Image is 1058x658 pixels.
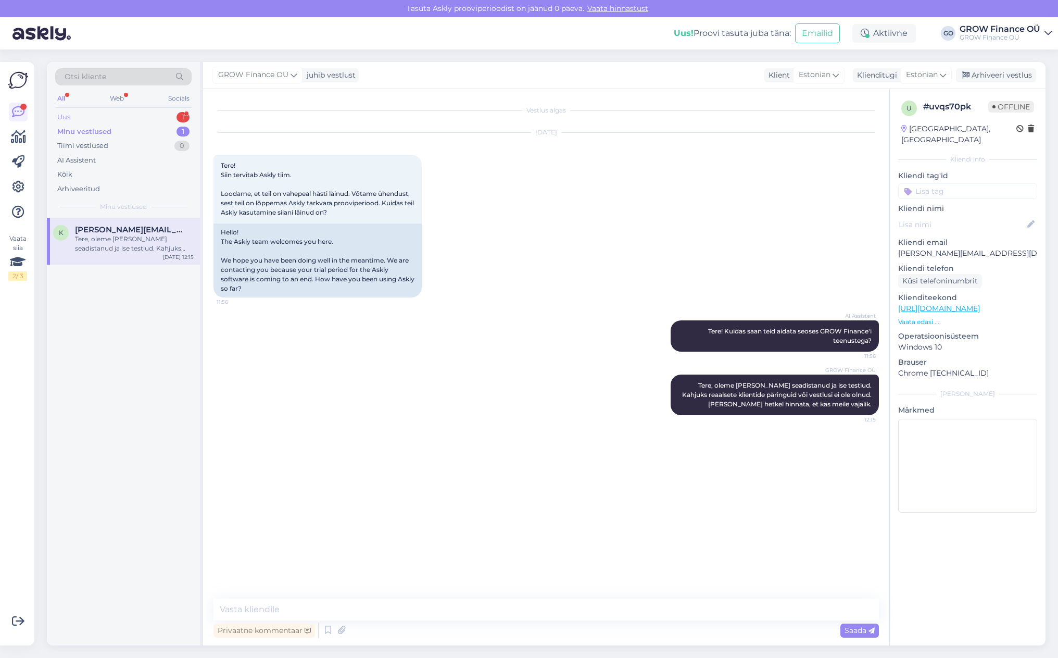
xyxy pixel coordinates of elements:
[852,24,916,43] div: Aktiivne
[898,331,1037,342] p: Operatsioonisüsteem
[898,183,1037,199] input: Lisa tag
[845,626,875,635] span: Saada
[898,237,1037,248] p: Kliendi email
[898,263,1037,274] p: Kliendi telefon
[213,128,879,137] div: [DATE]
[988,101,1034,113] span: Offline
[898,368,1037,379] p: Chrome [TECHNICAL_ID]
[764,70,790,81] div: Klient
[906,69,938,81] span: Estonian
[213,624,315,638] div: Privaatne kommentaar
[960,25,1040,33] div: GROW Finance OÜ
[75,234,194,253] div: Tere, oleme [PERSON_NAME] seadistanud ja ise testiud. Kahjuks reaalsete klientide päringuid või v...
[956,68,1036,82] div: Arhiveeri vestlus
[960,25,1052,42] a: GROW Finance OÜGROW Finance OÜ
[825,366,876,374] span: GROW Finance OÜ
[57,169,72,180] div: Kõik
[837,352,876,360] span: 11:56
[898,170,1037,181] p: Kliendi tag'id
[898,292,1037,303] p: Klienditeekond
[674,28,694,38] b: Uus!
[901,123,1016,145] div: [GEOGRAPHIC_DATA], [GEOGRAPHIC_DATA]
[898,342,1037,353] p: Windows 10
[221,162,415,216] span: Tere! Siin tervitab Askly tiim. Loodame, et teil on vahepeal hästi läinud. Võtame ühendust, sest ...
[8,70,28,90] img: Askly Logo
[682,381,873,408] span: Tere, oleme [PERSON_NAME] seadistanud ja ise testiud. Kahjuks reaalsete klientide päringuid või v...
[898,304,980,313] a: [URL][DOMAIN_NAME]
[174,141,190,151] div: 0
[75,225,183,234] span: katre@askly.me
[217,298,256,306] span: 11:56
[799,69,830,81] span: Estonian
[898,405,1037,416] p: Märkmed
[213,106,879,115] div: Vestlus algas
[57,112,70,122] div: Uus
[795,23,840,43] button: Emailid
[108,92,126,105] div: Web
[898,248,1037,259] p: [PERSON_NAME][EMAIL_ADDRESS][DOMAIN_NAME]
[166,92,192,105] div: Socials
[853,70,897,81] div: Klienditugi
[100,202,147,212] span: Minu vestlused
[57,141,108,151] div: Tiimi vestlused
[898,317,1037,327] p: Vaata edasi ...
[8,271,27,281] div: 2 / 3
[837,416,876,424] span: 12:15
[898,274,982,288] div: Küsi telefoninumbrit
[303,70,356,81] div: juhib vestlust
[898,155,1037,164] div: Kliendi info
[8,234,27,281] div: Vaata siia
[584,4,651,13] a: Vaata hinnastust
[941,26,955,41] div: GO
[177,112,190,122] div: 1
[906,104,912,112] span: u
[899,219,1025,230] input: Lisa nimi
[213,224,422,297] div: Hello! The Askly team welcomes you here. We hope you have been doing well in the meantime. We are...
[57,155,96,166] div: AI Assistent
[898,203,1037,214] p: Kliendi nimi
[177,127,190,137] div: 1
[59,229,64,237] span: k
[837,312,876,320] span: AI Assistent
[960,33,1040,42] div: GROW Finance OÜ
[708,327,873,344] span: Tere! Kuidas saan teid aidata seoses GROW Finance'i teenustega?
[163,253,194,261] div: [DATE] 12:15
[218,69,288,81] span: GROW Finance OÜ
[923,101,988,113] div: # uvqs70pk
[898,357,1037,368] p: Brauser
[898,389,1037,399] div: [PERSON_NAME]
[65,71,106,82] span: Otsi kliente
[57,127,111,137] div: Minu vestlused
[57,184,100,194] div: Arhiveeritud
[55,92,67,105] div: All
[674,27,791,40] div: Proovi tasuta juba täna:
